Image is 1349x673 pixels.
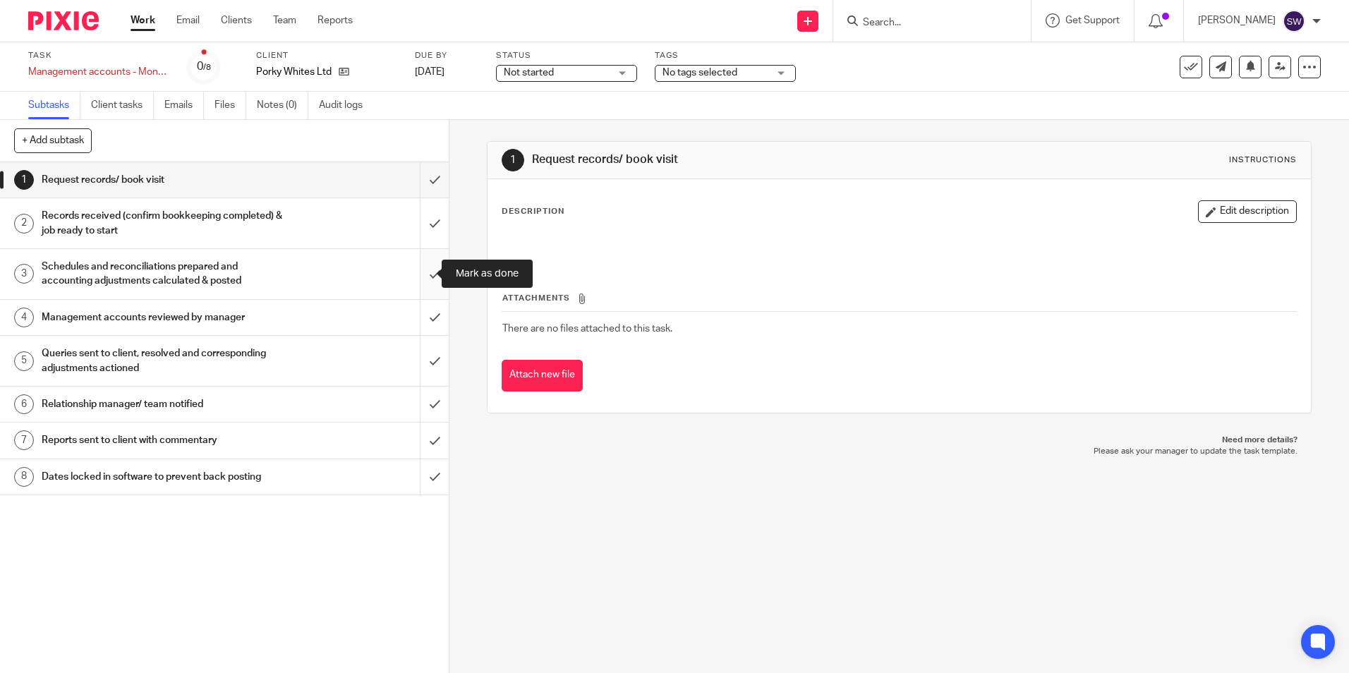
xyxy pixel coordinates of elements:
p: Please ask your manager to update the task template. [501,446,1297,457]
div: 4 [14,308,34,327]
div: Management accounts - Monthly [28,65,169,79]
a: Client tasks [91,92,154,119]
span: [DATE] [415,67,444,77]
div: 0 [197,59,211,75]
div: 1 [502,149,524,171]
h1: Request records/ book visit [42,169,284,190]
span: Get Support [1065,16,1120,25]
span: Not started [504,68,554,78]
label: Status [496,50,637,61]
label: Client [256,50,397,61]
div: 6 [14,394,34,414]
div: 8 [14,467,34,487]
label: Due by [415,50,478,61]
p: Description [502,206,564,217]
h1: Queries sent to client, resolved and corresponding adjustments actioned [42,343,284,379]
input: Search [861,17,988,30]
div: 7 [14,430,34,450]
div: 1 [14,170,34,190]
h1: Request records/ book visit [532,152,929,167]
button: Edit description [1198,200,1297,223]
a: Work [131,13,155,28]
a: Files [214,92,246,119]
a: Clients [221,13,252,28]
a: Notes (0) [257,92,308,119]
div: 5 [14,351,34,371]
span: There are no files attached to this task. [502,324,672,334]
h1: Records received (confirm bookkeeping completed) & job ready to start [42,205,284,241]
span: Attachments [502,294,570,302]
button: Attach new file [502,360,583,392]
h1: Reports sent to client with commentary [42,430,284,451]
h1: Dates locked in software to prevent back posting [42,466,284,487]
span: No tags selected [663,68,737,78]
div: 3 [14,264,34,284]
label: Tags [655,50,796,61]
p: Porky Whites Ltd [256,65,332,79]
a: Reports [317,13,353,28]
div: 2 [14,214,34,234]
a: Emails [164,92,204,119]
a: Team [273,13,296,28]
button: + Add subtask [14,128,92,152]
a: Subtasks [28,92,80,119]
p: [PERSON_NAME] [1198,13,1276,28]
div: Instructions [1229,154,1297,166]
img: Pixie [28,11,99,30]
h1: Relationship manager/ team notified [42,394,284,415]
p: Need more details? [501,435,1297,446]
h1: Schedules and reconciliations prepared and accounting adjustments calculated & posted [42,256,284,292]
h1: Management accounts reviewed by manager [42,307,284,328]
a: Email [176,13,200,28]
img: svg%3E [1283,10,1305,32]
label: Task [28,50,169,61]
a: Audit logs [319,92,373,119]
small: /8 [203,63,211,71]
